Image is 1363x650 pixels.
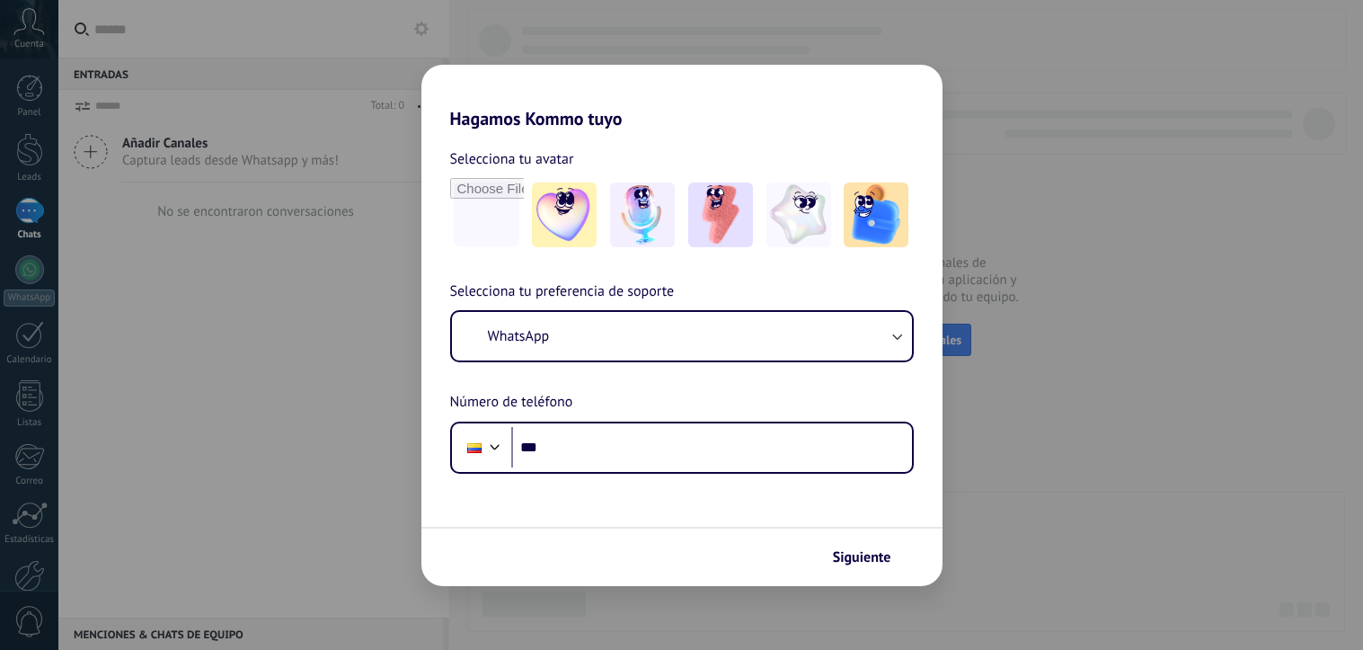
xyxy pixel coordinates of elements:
[450,147,574,171] span: Selecciona tu avatar
[488,327,550,345] span: WhatsApp
[688,183,753,247] img: -3.jpeg
[766,183,831,247] img: -4.jpeg
[844,183,908,247] img: -5.jpeg
[421,65,943,129] h2: Hagamos Kommo tuyo
[825,542,916,573] button: Siguiente
[833,551,891,564] span: Siguiente
[450,391,573,414] span: Número de teléfono
[610,183,675,247] img: -2.jpeg
[450,280,675,304] span: Selecciona tu preferencia de soporte
[457,429,491,467] div: Colombia: + 57
[452,312,912,361] button: WhatsApp
[532,183,597,247] img: -1.jpeg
